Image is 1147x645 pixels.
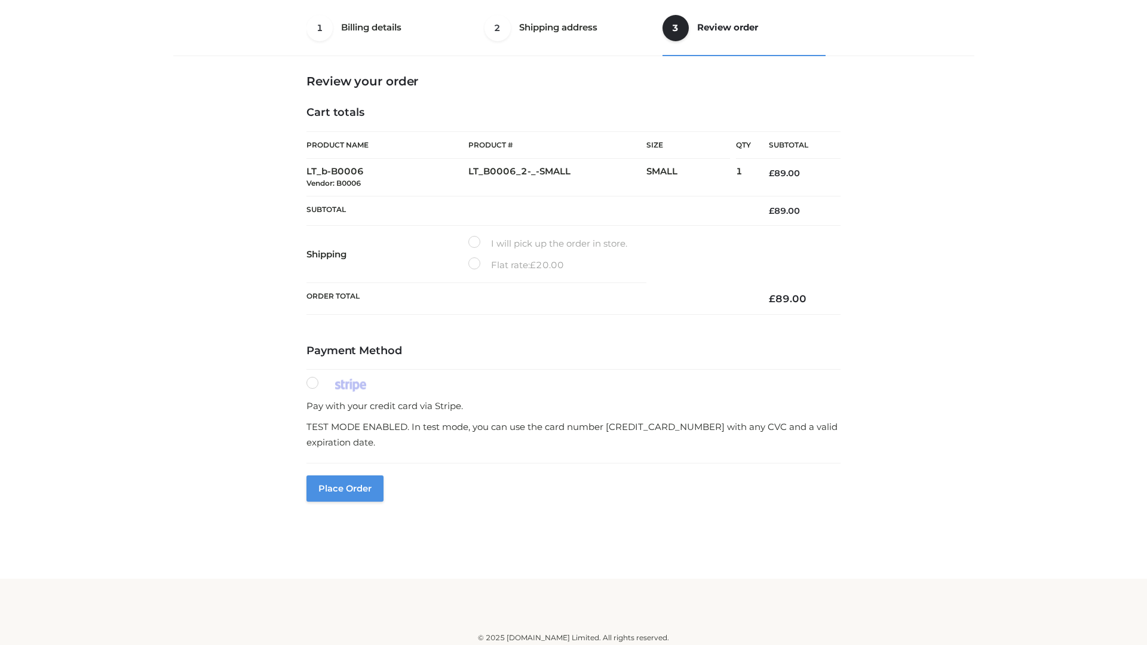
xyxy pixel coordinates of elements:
th: Size [646,132,730,159]
th: Qty [736,131,751,159]
span: £ [530,259,536,271]
p: TEST MODE ENABLED. In test mode, you can use the card number [CREDIT_CARD_NUMBER] with any CVC an... [306,419,841,450]
th: Product # [468,131,646,159]
button: Place order [306,475,384,502]
td: LT_B0006_2-_-SMALL [468,159,646,196]
h3: Review your order [306,74,841,88]
th: Subtotal [306,196,751,225]
bdi: 89.00 [769,205,800,216]
span: £ [769,205,774,216]
th: Order Total [306,283,751,315]
td: 1 [736,159,751,196]
h4: Payment Method [306,345,841,358]
td: LT_b-B0006 [306,159,468,196]
th: Subtotal [751,132,841,159]
div: © 2025 [DOMAIN_NAME] Limited. All rights reserved. [177,632,970,644]
label: I will pick up the order in store. [468,236,627,251]
bdi: 20.00 [530,259,564,271]
bdi: 89.00 [769,168,800,179]
th: Shipping [306,226,468,283]
h4: Cart totals [306,106,841,119]
small: Vendor: B0006 [306,179,361,188]
th: Product Name [306,131,468,159]
label: Flat rate: [468,257,564,273]
span: £ [769,293,775,305]
p: Pay with your credit card via Stripe. [306,398,841,414]
bdi: 89.00 [769,293,806,305]
td: SMALL [646,159,736,196]
span: £ [769,168,774,179]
